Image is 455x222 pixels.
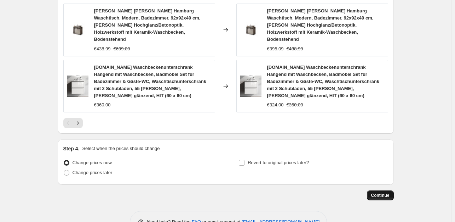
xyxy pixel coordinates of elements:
[114,45,130,52] strike: €699.00
[267,65,379,98] span: [DOMAIN_NAME] Waschbeckenunterschrank Hängend mit Waschbecken, Badmöbel Set für Badezimmer & Gäst...
[371,193,390,198] span: Continue
[82,145,160,152] p: Select when the prices should change
[367,190,394,200] button: Continue
[287,45,303,52] strike: €438.99
[73,170,113,175] span: Change prices later
[94,101,111,109] div: €360.00
[267,8,374,42] span: [PERSON_NAME] [PERSON_NAME] Hamburg Waschtisch, Modern, Badezimmer, 92x92x49 cm, [PERSON_NAME] Ho...
[240,76,261,97] img: 61oUS03sM1L_80x.jpg
[248,160,309,165] span: Revert to original prices later?
[63,145,80,152] h2: Step 4.
[240,19,261,40] img: 51L60iq6yXL_80x.jpg
[267,101,284,109] div: €324.00
[267,45,284,52] div: €395.09
[73,160,112,165] span: Change prices now
[94,45,111,52] div: €438.99
[94,8,201,42] span: [PERSON_NAME] [PERSON_NAME] Hamburg Waschtisch, Modern, Badezimmer, 92x92x49 cm, [PERSON_NAME] Ho...
[67,19,88,40] img: 51L60iq6yXL_80x.jpg
[73,118,83,128] button: Next
[94,65,206,98] span: [DOMAIN_NAME] Waschbeckenunterschrank Hängend mit Waschbecken, Badmöbel Set für Badezimmer & Gäst...
[287,101,303,109] strike: €360.00
[67,76,88,97] img: 61oUS03sM1L_80x.jpg
[63,118,83,128] nav: Pagination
